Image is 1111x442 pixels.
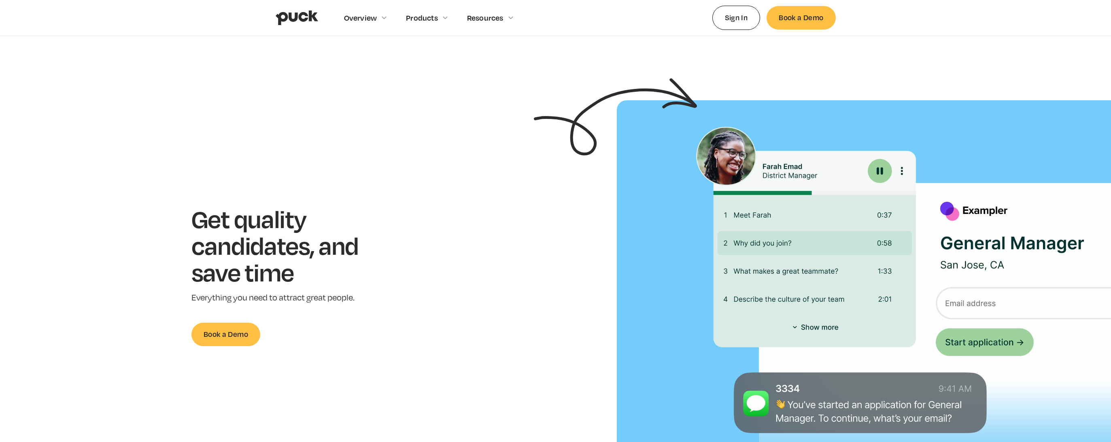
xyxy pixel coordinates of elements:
div: Products [406,13,438,22]
a: Book a Demo [767,6,835,29]
a: Book a Demo [191,323,260,346]
div: Overview [344,13,377,22]
div: Resources [467,13,503,22]
h1: Get quality candidates, and save time [191,205,384,285]
p: Everything you need to attract great people. [191,292,384,304]
a: Sign In [712,6,760,30]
